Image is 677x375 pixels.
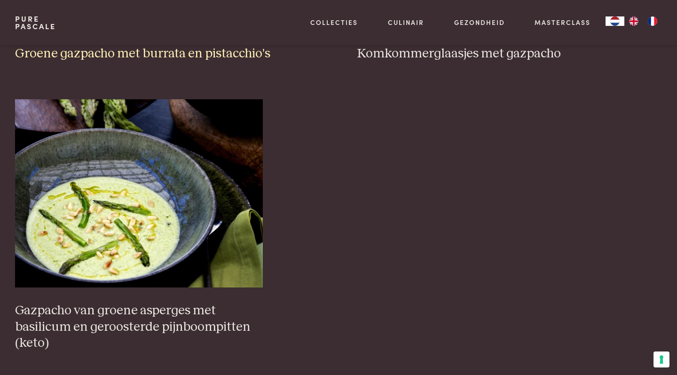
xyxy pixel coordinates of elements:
[15,99,263,351] a: Gazpacho van groene asperges met basilicum en geroosterde pijnboompitten (keto) Gazpacho van groe...
[15,99,263,287] img: Gazpacho van groene asperges met basilicum en geroosterde pijnboompitten (keto)
[15,303,263,351] h3: Gazpacho van groene asperges met basilicum en geroosterde pijnboompitten (keto)
[624,16,662,26] ul: Language list
[388,17,424,27] a: Culinair
[643,16,662,26] a: FR
[357,46,662,62] h3: Komkommerglaasjes met gazpacho
[454,17,505,27] a: Gezondheid
[606,16,662,26] aside: Language selected: Nederlands
[606,16,624,26] div: Language
[624,16,643,26] a: EN
[15,46,320,62] h3: Groene gazpacho met burrata en pistacchio's
[310,17,358,27] a: Collecties
[653,351,669,367] button: Uw voorkeuren voor toestemming voor trackingtechnologieën
[535,17,590,27] a: Masterclass
[606,16,624,26] a: NL
[15,15,56,30] a: PurePascale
